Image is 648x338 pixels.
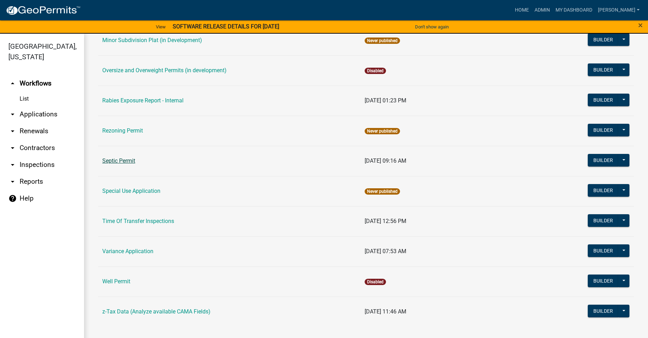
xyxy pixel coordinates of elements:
[365,279,386,285] span: Disabled
[588,33,619,46] button: Builder
[102,37,202,43] a: Minor Subdivision Plat (in Development)
[102,97,184,104] a: Rabies Exposure Report - Internal
[365,157,406,164] span: [DATE] 09:16 AM
[595,4,642,17] a: [PERSON_NAME]
[102,127,143,134] a: Rezoning Permit
[588,275,619,287] button: Builder
[638,20,643,30] span: ×
[102,188,160,194] a: Special Use Application
[532,4,553,17] a: Admin
[102,278,130,285] a: Well Permit
[102,218,174,224] a: Time Of Transfer Inspections
[588,124,619,136] button: Builder
[588,94,619,106] button: Builder
[588,63,619,76] button: Builder
[8,161,17,169] i: arrow_drop_down
[365,68,386,74] span: Disabled
[102,67,227,74] a: Oversize and Overweight Permits (in development)
[588,184,619,197] button: Builder
[8,127,17,135] i: arrow_drop_down
[365,188,400,195] span: Never published
[8,79,17,88] i: arrow_drop_up
[365,97,406,104] span: [DATE] 01:23 PM
[8,194,17,203] i: help
[365,128,400,134] span: Never published
[638,21,643,29] button: Close
[412,21,451,33] button: Don't show again
[512,4,532,17] a: Home
[365,218,406,224] span: [DATE] 12:56 PM
[588,244,619,257] button: Builder
[365,308,406,315] span: [DATE] 11:46 AM
[102,157,135,164] a: Septic Permit
[173,23,279,30] strong: SOFTWARE RELEASE DETAILS FOR [DATE]
[365,248,406,255] span: [DATE] 07:53 AM
[8,177,17,186] i: arrow_drop_down
[553,4,595,17] a: My Dashboard
[102,248,153,255] a: Variance Application
[153,21,168,33] a: View
[588,214,619,227] button: Builder
[8,110,17,119] i: arrow_drop_down
[588,154,619,167] button: Builder
[8,144,17,152] i: arrow_drop_down
[588,305,619,317] button: Builder
[365,38,400,44] span: Never published
[102,308,211,315] a: z-Tax Data (Analyze available CAMA Fields)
